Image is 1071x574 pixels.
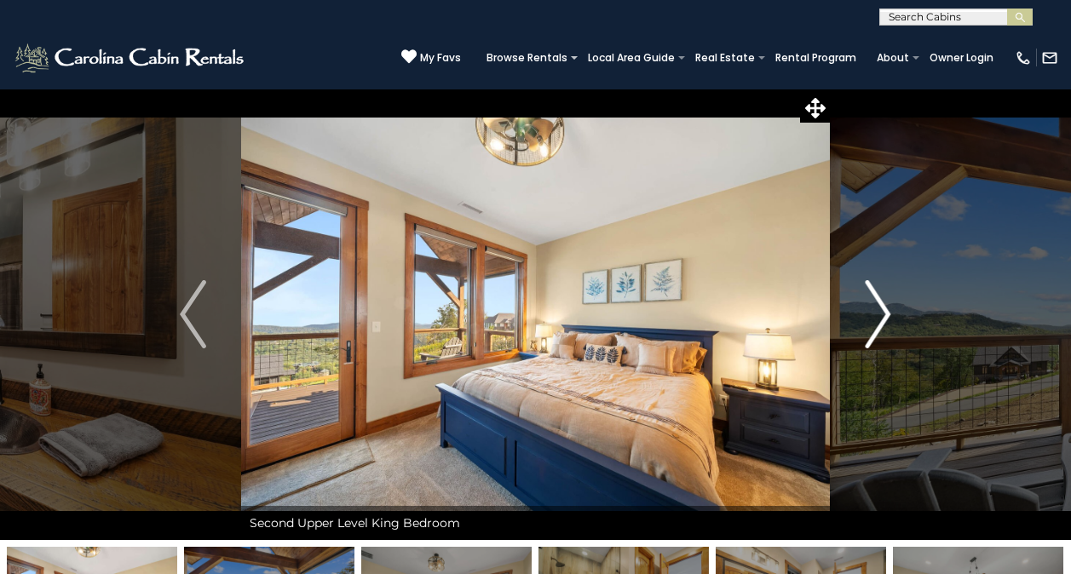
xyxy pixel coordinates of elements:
[420,50,461,66] span: My Favs
[401,49,461,66] a: My Favs
[767,46,865,70] a: Rental Program
[180,280,205,348] img: arrow
[830,89,925,540] button: Next
[478,46,576,70] a: Browse Rentals
[579,46,683,70] a: Local Area Guide
[13,41,249,75] img: White-1-2.png
[868,46,918,70] a: About
[921,46,1002,70] a: Owner Login
[145,89,240,540] button: Previous
[241,506,830,540] div: Second Upper Level King Bedroom
[1041,49,1058,66] img: mail-regular-white.png
[865,280,890,348] img: arrow
[1015,49,1032,66] img: phone-regular-white.png
[687,46,763,70] a: Real Estate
